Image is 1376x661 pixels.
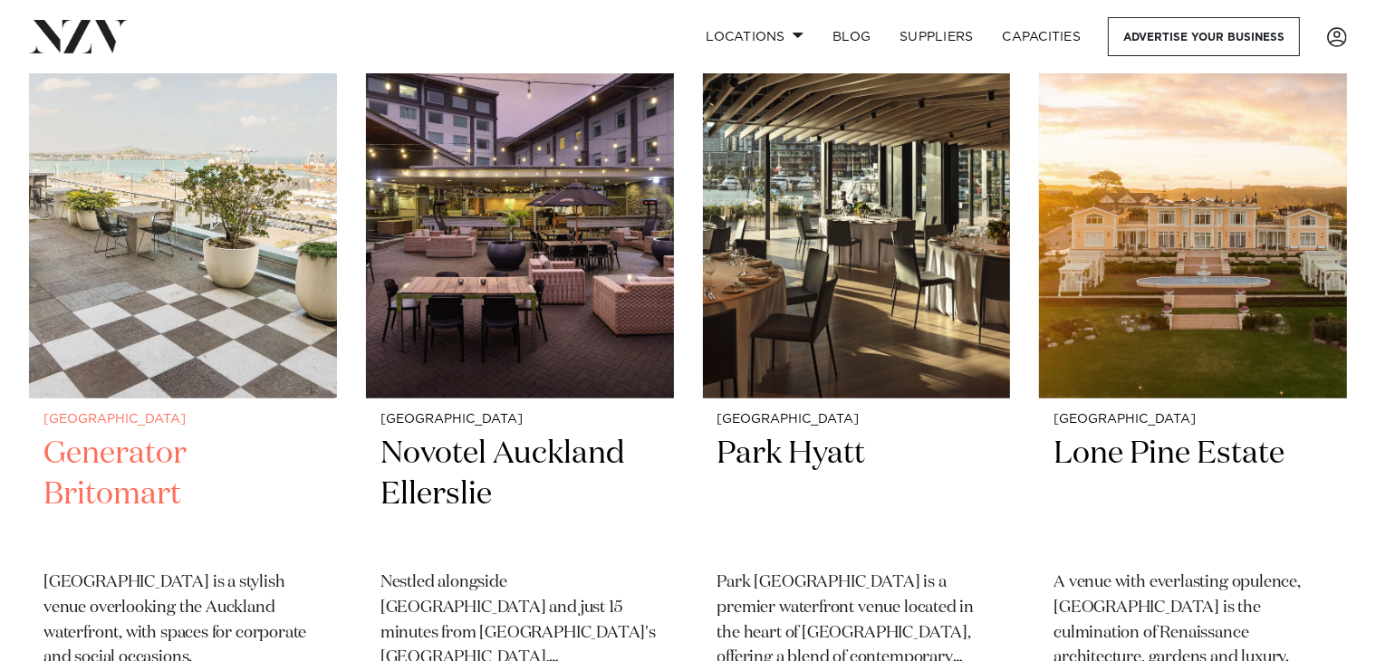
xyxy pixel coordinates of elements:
[43,434,322,556] h2: Generator Britomart
[43,413,322,426] small: [GEOGRAPHIC_DATA]
[717,413,996,426] small: [GEOGRAPHIC_DATA]
[717,434,996,556] h2: Park Hyatt
[885,17,987,56] a: SUPPLIERS
[1054,413,1333,426] small: [GEOGRAPHIC_DATA]
[1054,434,1333,556] h2: Lone Pine Estate
[380,434,659,556] h2: Novotel Auckland Ellerslie
[380,413,659,426] small: [GEOGRAPHIC_DATA]
[1108,17,1300,56] a: Advertise your business
[818,17,885,56] a: BLOG
[691,17,818,56] a: Locations
[988,17,1096,56] a: Capacities
[29,20,128,53] img: nzv-logo.png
